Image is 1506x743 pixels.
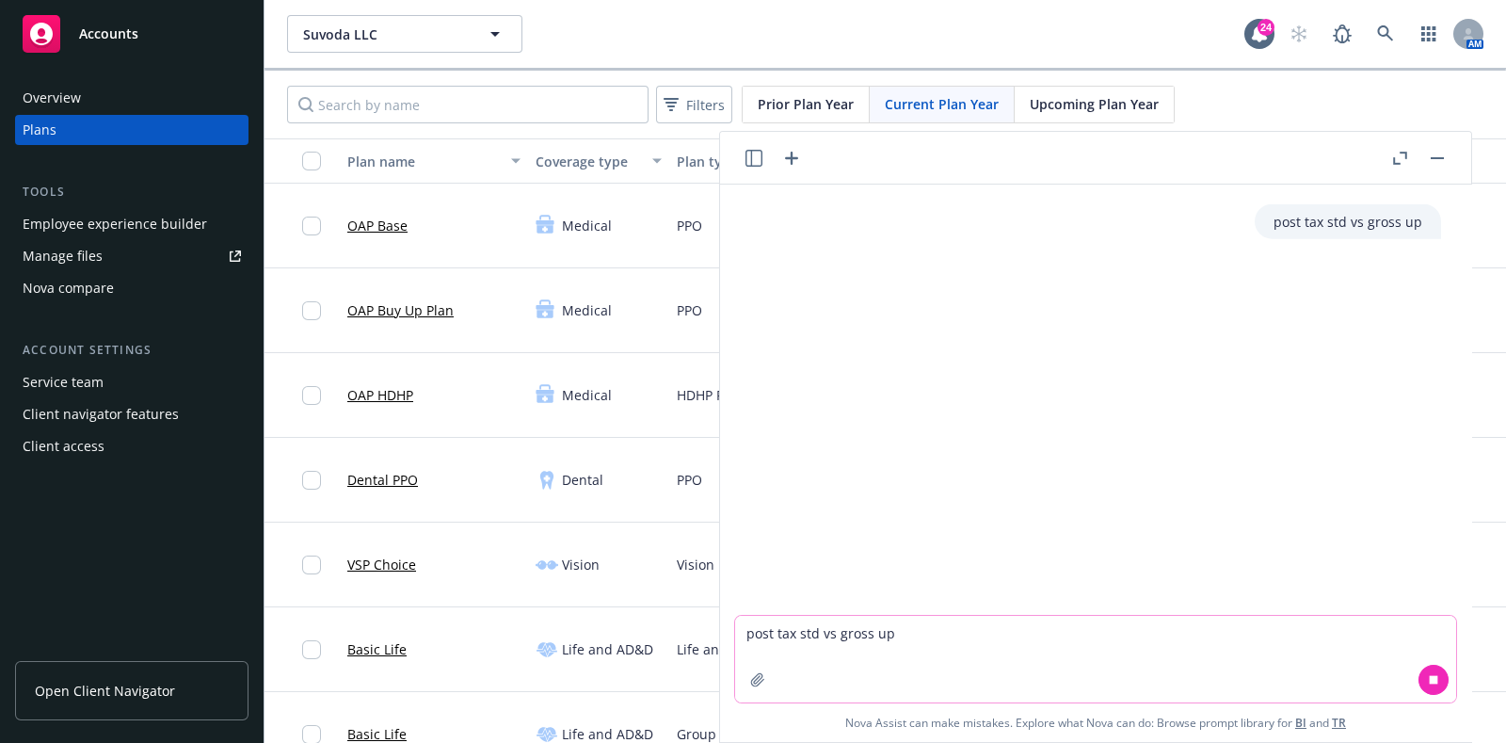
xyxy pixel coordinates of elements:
span: HDHP PPO [677,385,742,405]
a: OAP Buy Up Plan [347,300,454,320]
input: Toggle Row Selected [302,556,321,574]
a: Switch app [1410,15,1448,53]
div: Employee experience builder [23,209,207,239]
span: Open Client Navigator [35,681,175,701]
div: Tools [15,183,248,202]
div: Nova compare [23,273,114,303]
div: Service team [23,367,104,397]
span: Medical [562,300,612,320]
input: Search by name [287,86,649,123]
div: Plans [23,115,56,145]
span: Life and AD&D [562,639,653,659]
a: Overview [15,83,248,113]
a: Dental PPO [347,470,418,490]
span: Accounts [79,26,138,41]
button: Plan name [340,138,528,184]
a: Plans [15,115,248,145]
span: Dental [562,470,603,490]
a: Client navigator features [15,399,248,429]
span: Vision [677,555,714,574]
a: OAP Base [347,216,408,235]
a: Nova compare [15,273,248,303]
input: Select all [302,152,321,170]
div: Overview [23,83,81,113]
a: Basic Life [347,639,407,659]
input: Toggle Row Selected [302,301,321,320]
a: Search [1367,15,1404,53]
a: Report a Bug [1323,15,1361,53]
span: Current Plan Year [885,94,999,114]
a: Accounts [15,8,248,60]
input: Toggle Row Selected [302,640,321,659]
a: Service team [15,367,248,397]
span: Upcoming Plan Year [1030,94,1159,114]
input: Toggle Row Selected [302,471,321,490]
a: Manage files [15,241,248,271]
button: Filters [656,86,732,123]
span: Filters [686,95,725,115]
span: PPO [677,300,702,320]
div: Manage files [23,241,103,271]
button: Plan type [669,138,810,184]
div: Client access [23,431,104,461]
div: 24 [1258,19,1274,36]
div: Plan name [347,152,500,171]
span: Medical [562,385,612,405]
input: Toggle Row Selected [302,217,321,235]
div: Account settings [15,341,248,360]
button: Coverage type [528,138,669,184]
a: BI [1295,715,1306,731]
span: Medical [562,216,612,235]
a: Client access [15,431,248,461]
a: Start snowing [1280,15,1318,53]
span: Prior Plan Year [758,94,854,114]
div: Plan type [677,152,782,171]
span: PPO [677,216,702,235]
a: OAP HDHP [347,385,413,405]
span: Filters [660,91,729,119]
a: VSP Choice [347,555,416,574]
button: Suvoda LLC [287,15,522,53]
p: post tax std vs gross up [1274,212,1422,232]
a: TR [1332,715,1346,731]
div: Coverage type [536,152,641,171]
span: PPO [677,470,702,490]
input: Toggle Row Selected [302,386,321,405]
span: Nova Assist can make mistakes. Explore what Nova can do: Browse prompt library for and [728,703,1464,742]
span: Vision [562,555,600,574]
span: Suvoda LLC [303,24,466,44]
span: Life and AD&D [677,639,768,659]
div: Client navigator features [23,399,179,429]
a: Employee experience builder [15,209,248,239]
